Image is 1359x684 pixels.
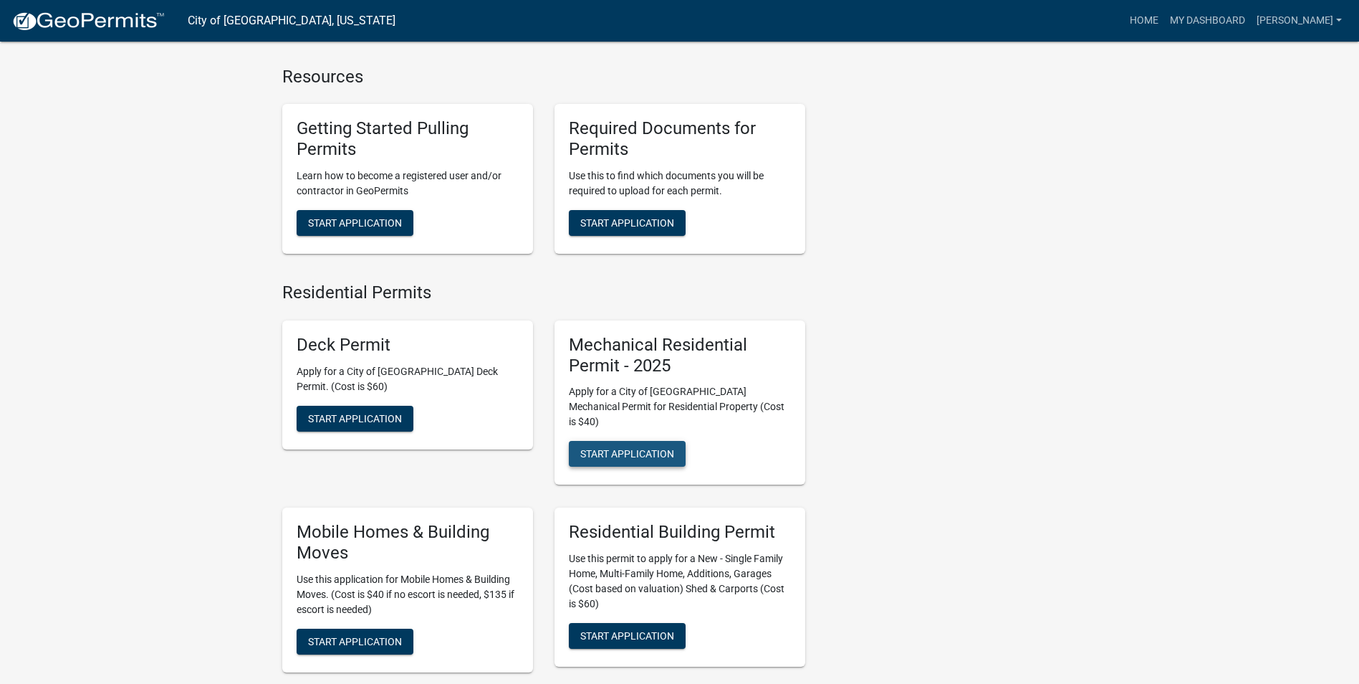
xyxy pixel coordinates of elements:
[569,623,686,649] button: Start Application
[569,441,686,467] button: Start Application
[297,629,413,655] button: Start Application
[569,551,791,612] p: Use this permit to apply for a New - Single Family Home, Multi-Family Home, Additions, Garages (C...
[1251,7,1348,34] a: [PERSON_NAME]
[308,217,402,229] span: Start Application
[282,282,805,303] h4: Residential Permits
[297,572,519,617] p: Use this application for Mobile Homes & Building Moves. (Cost is $40 if no escort is needed, $135...
[569,210,686,236] button: Start Application
[297,364,519,394] p: Apply for a City of [GEOGRAPHIC_DATA] Deck Permit. (Cost is $60)
[297,522,519,564] h5: Mobile Homes & Building Moves
[297,406,413,432] button: Start Application
[580,448,674,460] span: Start Application
[188,9,395,33] a: City of [GEOGRAPHIC_DATA], [US_STATE]
[1164,7,1251,34] a: My Dashboard
[569,522,791,543] h5: Residential Building Permit
[297,210,413,236] button: Start Application
[569,335,791,376] h5: Mechanical Residential Permit - 2025
[297,335,519,356] h5: Deck Permit
[308,636,402,647] span: Start Application
[308,412,402,424] span: Start Application
[580,217,674,229] span: Start Application
[1124,7,1164,34] a: Home
[569,168,791,199] p: Use this to find which documents you will be required to upload for each permit.
[282,67,805,87] h4: Resources
[297,168,519,199] p: Learn how to become a registered user and/or contractor in GeoPermits
[297,118,519,160] h5: Getting Started Pulling Permits
[569,118,791,160] h5: Required Documents for Permits
[580,630,674,642] span: Start Application
[569,384,791,429] p: Apply for a City of [GEOGRAPHIC_DATA] Mechanical Permit for Residential Property (Cost is $40)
